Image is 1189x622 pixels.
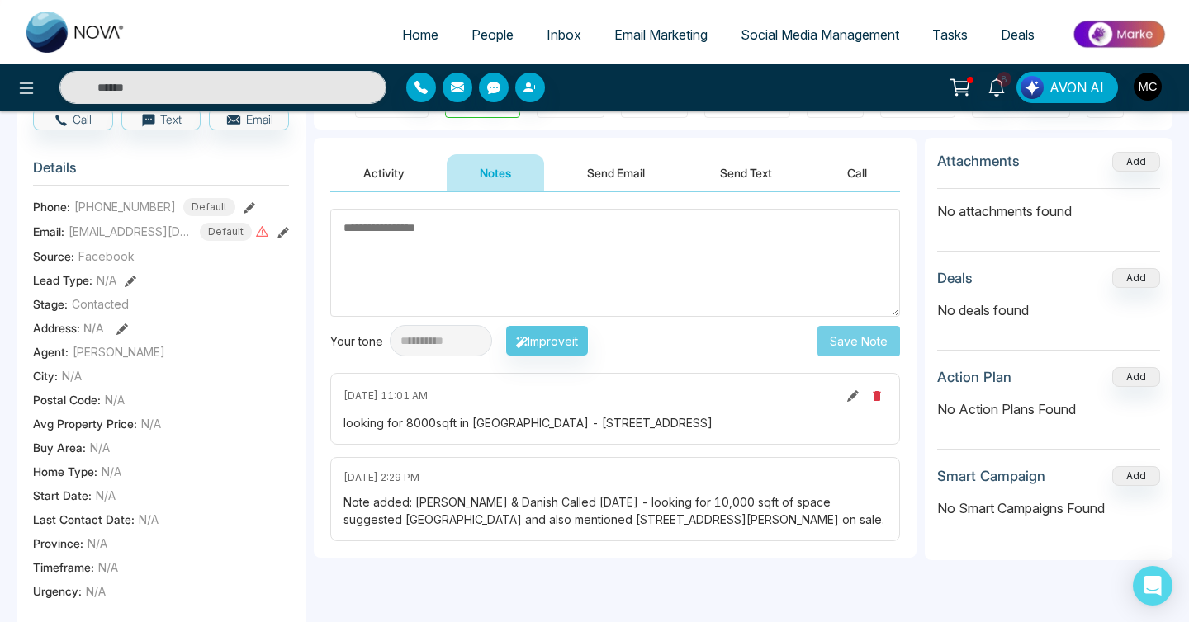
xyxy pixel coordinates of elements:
span: People [471,26,514,43]
span: Buy Area : [33,439,86,456]
span: N/A [97,271,116,289]
h3: Deals [937,270,973,286]
span: 8 [997,72,1011,87]
span: [DATE] 2:29 PM [343,470,419,485]
p: No deals found [937,300,1160,320]
span: [PHONE_NUMBER] [74,198,176,215]
p: No attachments found [937,189,1160,221]
span: City : [33,367,58,384]
button: Add [1112,466,1160,486]
a: People [455,19,530,50]
span: Province : [33,535,83,552]
span: Address: [33,319,104,337]
a: Deals [984,19,1051,50]
span: N/A [141,415,161,432]
span: Contacted [72,295,129,313]
span: Inbox [547,26,581,43]
span: N/A [62,367,82,384]
button: Email [209,107,289,130]
span: [DATE] 11:01 AM [343,389,428,403]
span: N/A [88,535,107,552]
button: Text [121,107,201,130]
img: Market-place.gif [1059,16,1179,53]
img: Nova CRM Logo [26,12,126,53]
span: Social Media Management [741,26,899,43]
span: Start Date : [33,487,92,504]
h3: Attachments [937,153,1020,169]
span: Email Marketing [614,26,708,43]
span: [EMAIL_ADDRESS][DOMAIN_NAME] [69,223,192,240]
a: Social Media Management [724,19,916,50]
span: Tasks [932,26,968,43]
div: Open Intercom Messenger [1133,566,1172,606]
a: 8 [977,72,1016,101]
a: Tasks [916,19,984,50]
button: Activity [330,154,438,191]
span: Source: [33,247,74,265]
button: Notes [447,154,544,191]
span: Avg Property Price : [33,415,137,432]
div: Your tone [330,332,390,350]
span: N/A [139,511,159,528]
span: Lead Type: [33,271,92,289]
div: looking for 8000sqft in [GEOGRAPHIC_DATA] - [STREET_ADDRESS] [343,414,887,431]
a: Email Marketing [598,19,724,50]
span: Default [183,198,235,216]
span: N/A [105,391,125,408]
span: Phone: [33,198,70,215]
button: Call [33,107,113,130]
span: Home [402,26,438,43]
span: Email: [33,223,64,240]
h3: Details [33,159,289,185]
div: Note added: [PERSON_NAME] & Danish Called [DATE] - looking for 10,000 sqft of space suggested [GE... [343,493,887,528]
span: AVON AI [1049,78,1104,97]
span: Add [1112,153,1160,167]
p: No Smart Campaigns Found [937,498,1160,518]
button: Add [1112,367,1160,387]
span: Stage: [33,295,68,313]
span: N/A [102,463,121,480]
span: N/A [83,321,104,335]
span: Home Type : [33,463,97,480]
span: Default [200,223,252,241]
button: Send Email [554,154,678,191]
a: Home [386,19,455,50]
span: Timeframe : [33,558,94,576]
button: Call [814,154,900,191]
span: N/A [96,487,116,504]
span: Deals [1001,26,1035,43]
button: Send Text [687,154,805,191]
span: N/A [98,558,118,576]
a: Inbox [530,19,598,50]
span: N/A [90,439,110,456]
span: Facebook [78,247,135,265]
span: Urgency : [33,582,82,600]
button: AVON AI [1016,72,1118,103]
h3: Action Plan [937,369,1011,385]
p: No Action Plans Found [937,399,1160,419]
img: Lead Flow [1021,76,1044,99]
span: Last Contact Date : [33,511,135,528]
img: User Avatar [1134,73,1162,101]
h3: Smart Campaign [937,468,1045,484]
span: Agent: [33,343,69,360]
button: Add [1112,152,1160,172]
button: Save Note [817,326,900,356]
span: [PERSON_NAME] [73,343,165,360]
span: N/A [86,582,106,600]
span: Postal Code : [33,391,101,408]
button: Add [1112,268,1160,288]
